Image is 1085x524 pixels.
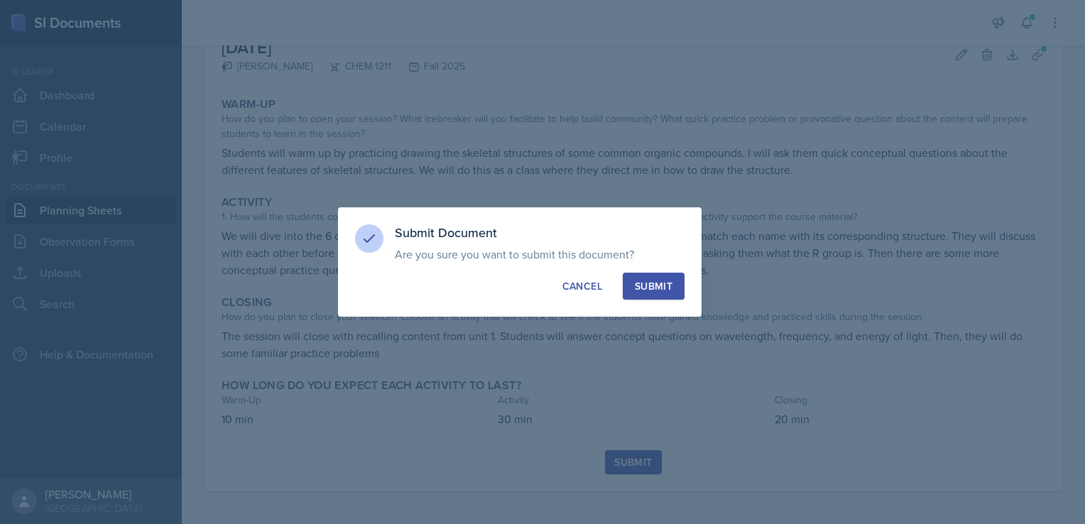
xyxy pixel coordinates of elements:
[395,224,685,241] h3: Submit Document
[635,279,672,293] div: Submit
[562,279,602,293] div: Cancel
[395,247,685,261] p: Are you sure you want to submit this document?
[623,273,685,300] button: Submit
[550,273,614,300] button: Cancel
